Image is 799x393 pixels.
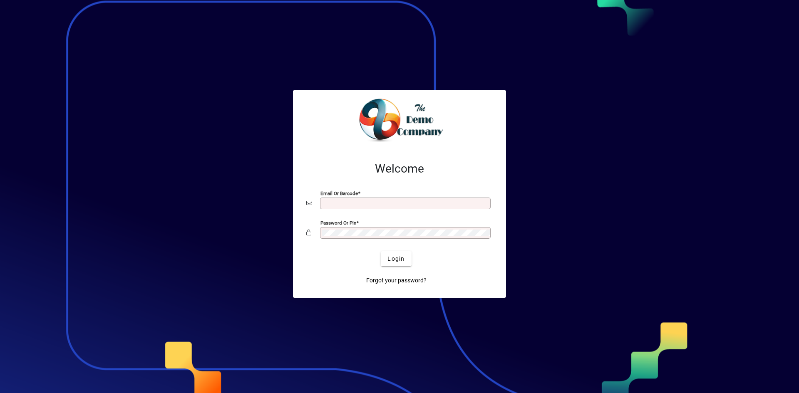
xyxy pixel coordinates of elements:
span: Forgot your password? [366,276,427,285]
button: Login [381,251,411,266]
mat-label: Password or Pin [320,220,356,226]
span: Login [387,255,404,263]
h2: Welcome [306,162,493,176]
mat-label: Email or Barcode [320,190,358,196]
a: Forgot your password? [363,273,430,288]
